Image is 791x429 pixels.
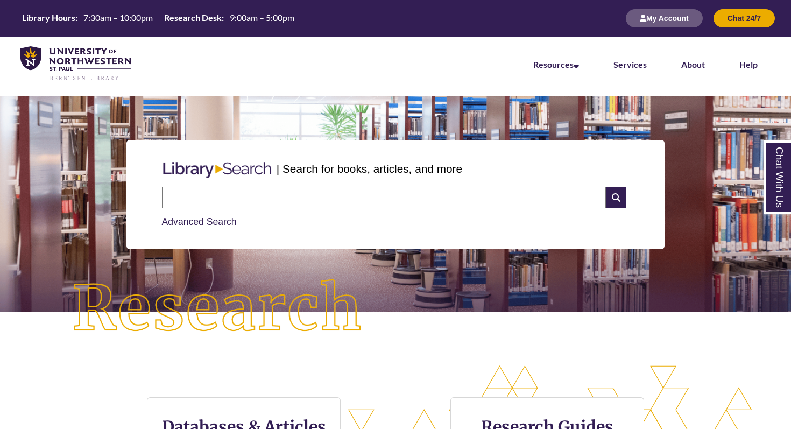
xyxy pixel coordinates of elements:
i: Search [606,187,626,208]
a: My Account [626,13,703,23]
th: Research Desk: [160,12,225,24]
a: About [681,59,705,69]
span: 7:30am – 10:00pm [83,12,153,23]
a: Chat 24/7 [714,13,775,23]
a: Advanced Search [162,216,237,227]
img: Research [40,247,396,371]
a: Help [739,59,758,69]
table: Hours Today [18,12,299,24]
img: UNWSP Library Logo [20,46,131,81]
th: Library Hours: [18,12,79,24]
a: Hours Today [18,12,299,25]
button: My Account [626,9,703,27]
img: Libary Search [158,158,277,182]
p: | Search for books, articles, and more [277,160,462,177]
a: Resources [533,59,579,69]
a: Services [613,59,647,69]
button: Chat 24/7 [714,9,775,27]
span: 9:00am – 5:00pm [230,12,294,23]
